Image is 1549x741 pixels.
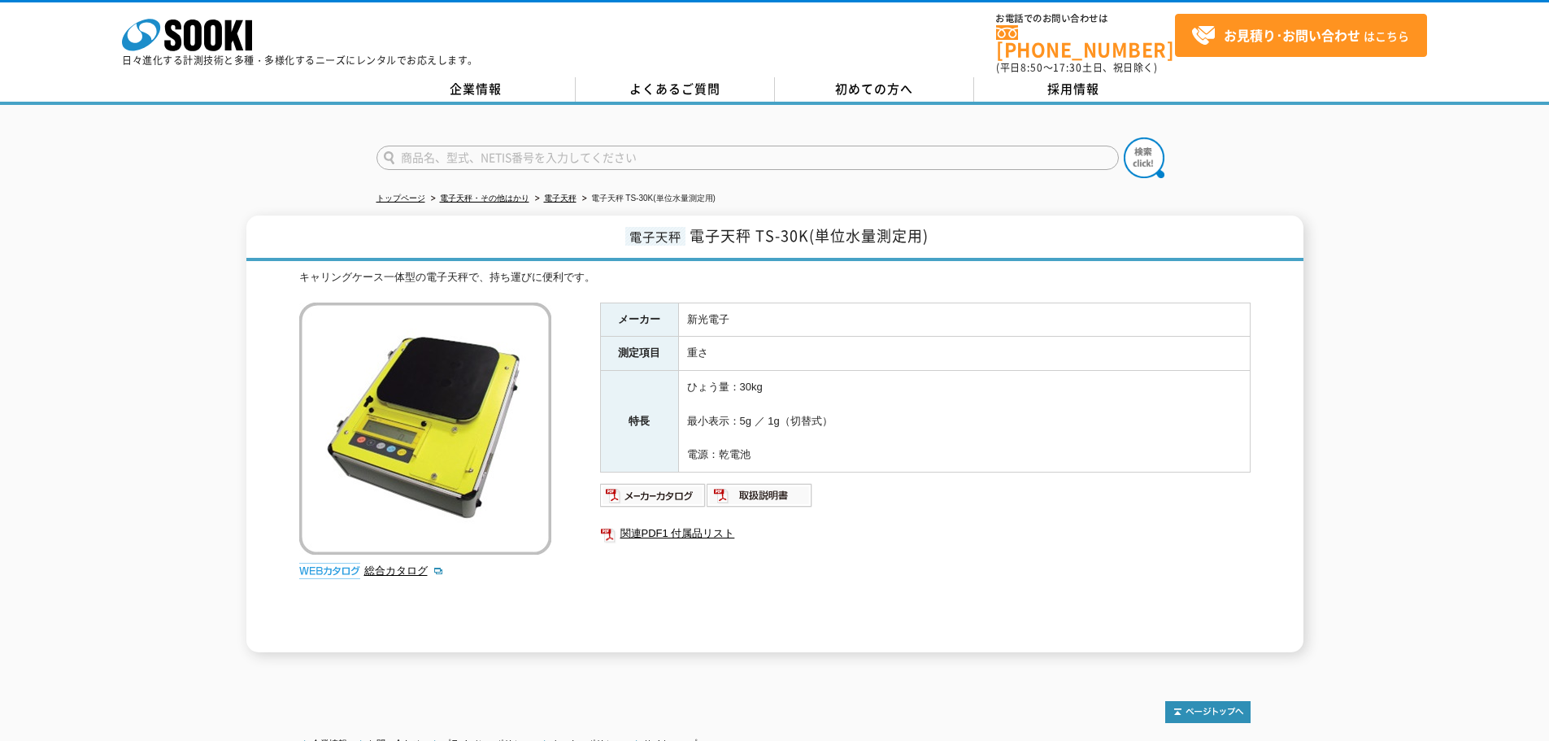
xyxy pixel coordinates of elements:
[579,190,716,207] li: 電子天秤 TS-30K(単位水量測定用)
[678,337,1250,371] td: 重さ
[600,371,678,473] th: 特長
[775,77,974,102] a: 初めての方へ
[1224,25,1360,45] strong: お見積り･お問い合わせ
[835,80,913,98] span: 初めての方へ
[364,564,444,577] a: 総合カタログ
[690,224,929,246] span: 電子天秤 TS-30K(単位水量測定用)
[707,493,813,505] a: 取扱説明書
[974,77,1173,102] a: 採用情報
[678,303,1250,337] td: 新光電子
[707,482,813,508] img: 取扱説明書
[600,482,707,508] img: メーカーカタログ
[996,14,1175,24] span: お電話でのお問い合わせは
[678,371,1250,473] td: ひょう量：30kg 最小表示：5g ／ 1g（切替式） 電源：乾電池
[600,337,678,371] th: 測定項目
[299,563,360,579] img: webカタログ
[625,227,685,246] span: 電子天秤
[122,55,478,65] p: 日々進化する計測技術と多種・多様化するニーズにレンタルでお応えします。
[576,77,775,102] a: よくあるご質問
[440,194,529,203] a: 電子天秤・その他はかり
[1124,137,1164,178] img: btn_search.png
[299,269,1251,286] div: キャリングケース一体型の電子天秤で、持ち運びに便利です。
[1175,14,1427,57] a: お見積り･お問い合わせはこちら
[376,77,576,102] a: 企業情報
[1165,701,1251,723] img: トップページへ
[600,523,1251,544] a: 関連PDF1 付属品リスト
[299,303,551,555] img: 電子天秤 TS-30K(単位水量測定用)
[1191,24,1409,48] span: はこちら
[996,60,1157,75] span: (平日 ～ 土日、祝日除く)
[376,146,1119,170] input: 商品名、型式、NETIS番号を入力してください
[600,303,678,337] th: メーカー
[544,194,577,203] a: 電子天秤
[996,25,1175,59] a: [PHONE_NUMBER]
[376,194,425,203] a: トップページ
[1020,60,1043,75] span: 8:50
[1053,60,1082,75] span: 17:30
[600,493,707,505] a: メーカーカタログ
